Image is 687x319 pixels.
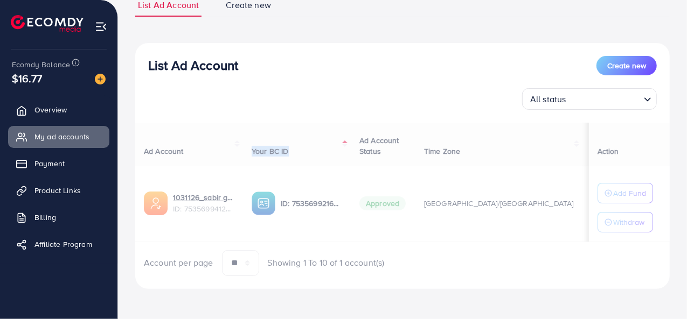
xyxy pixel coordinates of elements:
a: Billing [8,207,109,228]
span: My ad accounts [34,131,89,142]
img: menu [95,20,107,33]
span: Billing [34,212,56,223]
span: $16.77 [12,70,42,86]
span: Ecomdy Balance [12,59,70,70]
iframe: Chat [641,271,679,311]
a: Product Links [8,180,109,201]
span: Payment [34,158,65,169]
div: Search for option [522,88,657,110]
a: Overview [8,99,109,120]
span: Overview [34,104,67,115]
img: logo [11,15,84,32]
a: Affiliate Program [8,233,109,255]
a: My ad accounts [8,126,109,147]
a: Payment [8,153,109,174]
span: Create new [607,60,646,71]
img: image [95,74,106,84]
span: All status [528,91,568,107]
span: Affiliate Program [34,239,92,250]
button: Create new [596,56,657,75]
h3: List Ad Account [148,58,238,73]
input: Search for option [570,89,640,107]
span: Product Links [34,185,81,196]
